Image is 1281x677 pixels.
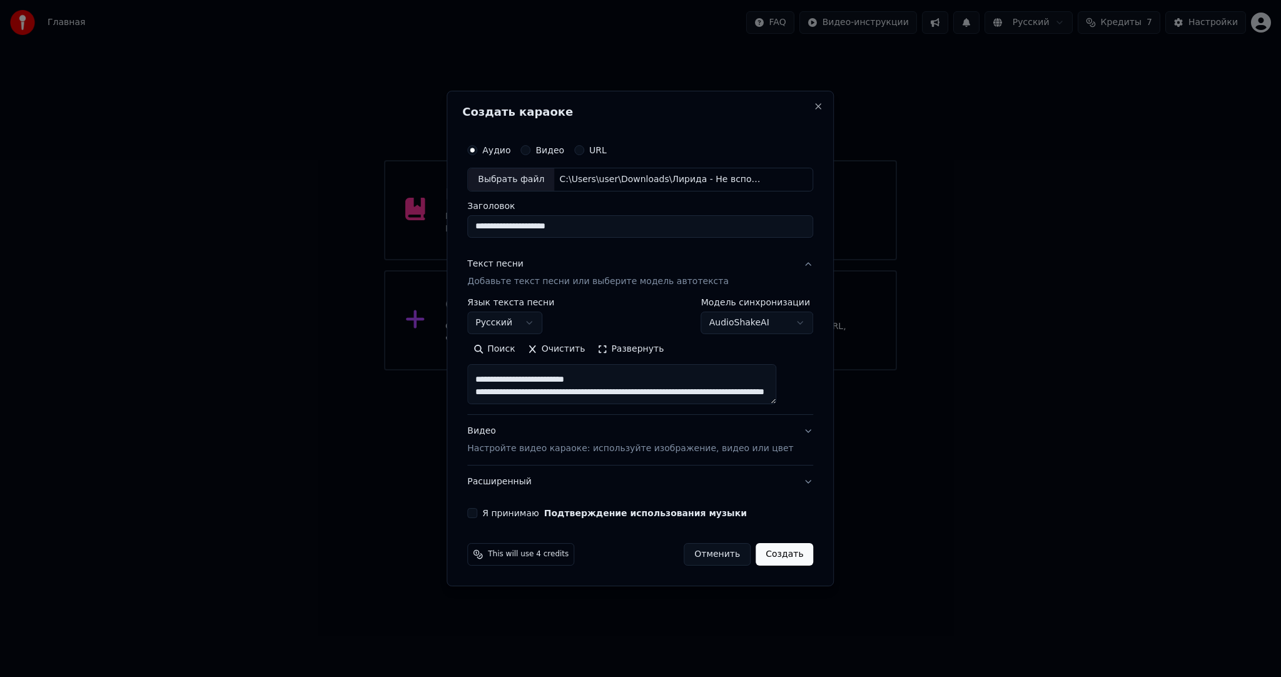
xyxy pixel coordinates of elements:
label: Язык текста песни [467,298,554,307]
div: Выбрать файл [468,168,554,191]
label: URL [589,146,607,155]
div: Видео [467,425,793,455]
button: Развернуть [591,339,670,359]
label: Аудио [482,146,510,155]
button: Расширенный [467,466,813,498]
button: Отменить [684,543,751,566]
div: C:\Users\user\Downloads\Лирида - Не вспоминать.mp3 [554,173,767,186]
button: Поиск [467,339,521,359]
label: Видео [535,146,564,155]
p: Добавьте текст песни или выберите модель автотекста [467,275,729,288]
label: Я принимаю [482,509,747,517]
div: Текст песниДобавьте текст песни или выберите модель автотекста [467,298,813,414]
label: Заголовок [467,201,813,210]
span: This will use 4 credits [488,549,569,559]
button: Текст песниДобавьте текст песни или выберите модель автотекста [467,248,813,298]
p: Настройте видео караоке: используйте изображение, видео или цвет [467,442,793,455]
h2: Создать караоке [462,106,818,118]
label: Модель синхронизации [701,298,814,307]
button: ВидеоНастройте видео караоке: используйте изображение, видео или цвет [467,415,813,465]
button: Очистить [522,339,592,359]
div: Текст песни [467,258,524,270]
button: Я принимаю [544,509,747,517]
button: Создать [756,543,813,566]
